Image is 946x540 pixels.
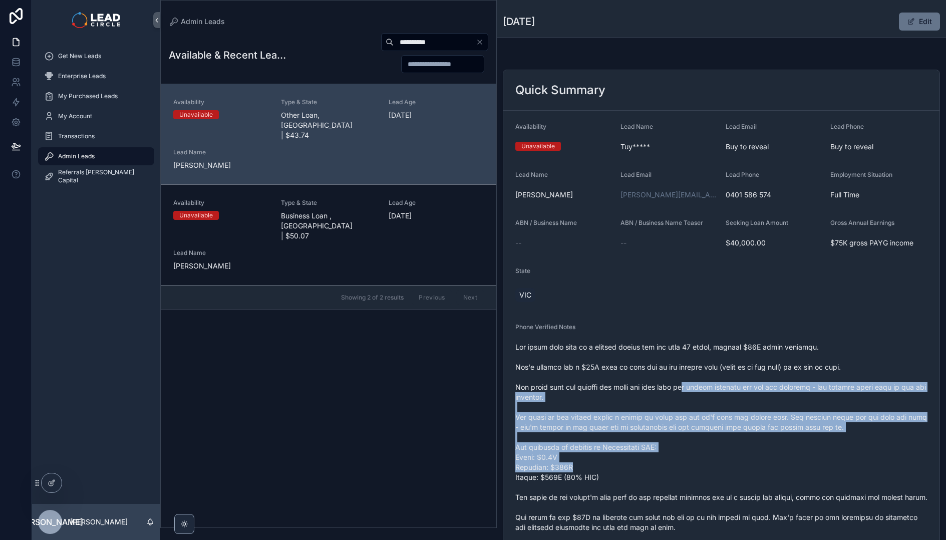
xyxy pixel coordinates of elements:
span: My Account [58,112,92,120]
a: Get New Leads [38,47,154,65]
div: Unavailable [521,142,555,151]
button: Edit [899,13,940,31]
span: Lead Age [389,98,484,106]
span: Lead Age [389,199,484,207]
div: scrollable content [32,40,160,198]
a: Admin Leads [38,147,154,165]
span: ABN / Business Name Teaser [620,219,703,226]
a: My Purchased Leads [38,87,154,105]
span: [DATE] [389,211,484,221]
h1: Available & Recent Leads [169,48,286,62]
a: Enterprise Leads [38,67,154,85]
span: Lead Name [515,171,548,178]
span: Admin Leads [181,17,225,27]
span: -- [620,238,626,248]
span: Get New Leads [58,52,101,60]
span: Buy to reveal [726,142,823,152]
span: ABN / Business Name [515,219,577,226]
span: State [515,267,530,275]
span: Business Loan , [GEOGRAPHIC_DATA] | $50.07 [281,211,377,241]
span: [PERSON_NAME] [515,190,612,200]
span: Lead Email [620,171,652,178]
span: Lead Phone [726,171,759,178]
span: Availability [173,199,269,207]
div: Unavailable [179,110,213,119]
span: Lead Name [620,123,653,130]
span: Enterprise Leads [58,72,106,80]
span: [DATE] [389,110,484,120]
span: [PERSON_NAME] [17,516,83,528]
span: Admin Leads [58,152,95,160]
span: Transactions [58,132,95,140]
span: My Purchased Leads [58,92,118,100]
span: -- [515,238,521,248]
span: Other Loan, [GEOGRAPHIC_DATA] | $43.74 [281,110,377,140]
span: Seeking Loan Amount [726,219,788,226]
a: My Account [38,107,154,125]
span: Full Time [830,190,927,200]
a: Admin Leads [169,17,225,27]
a: Transactions [38,127,154,145]
span: Lead Phone [830,123,864,130]
span: Availability [173,98,269,106]
span: [PERSON_NAME] [173,261,269,271]
span: Availability [515,123,546,130]
span: $40,000.00 [726,238,823,248]
h2: Quick Summary [515,82,605,98]
span: $75K gross PAYG income [830,238,927,248]
span: Phone Verified Notes [515,323,575,331]
a: [PERSON_NAME][EMAIL_ADDRESS][DOMAIN_NAME] [620,190,718,200]
span: Referrals [PERSON_NAME] Capital [58,168,144,184]
a: AvailabilityUnavailableType & StateOther Loan, [GEOGRAPHIC_DATA] | $43.74Lead Age[DATE]Lead Name[... [161,84,496,184]
span: Lead Name [173,249,269,257]
span: Type & State [281,199,377,207]
p: [PERSON_NAME] [70,517,128,527]
span: VIC [519,290,531,300]
h1: [DATE] [503,15,535,29]
button: Clear [476,38,488,46]
span: 0401 586 574 [726,190,823,200]
a: Referrals [PERSON_NAME] Capital [38,167,154,185]
span: Showing 2 of 2 results [341,294,404,302]
span: [PERSON_NAME] [173,160,269,170]
a: AvailabilityUnavailableType & StateBusiness Loan , [GEOGRAPHIC_DATA] | $50.07Lead Age[DATE]Lead N... [161,184,496,285]
img: App logo [72,12,120,28]
span: Lead Name [173,148,269,156]
span: Lead Email [726,123,757,130]
div: Unavailable [179,211,213,220]
span: Gross Annual Earnings [830,219,894,226]
span: Type & State [281,98,377,106]
span: Employment Situation [830,171,892,178]
span: Buy to reveal [830,142,927,152]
